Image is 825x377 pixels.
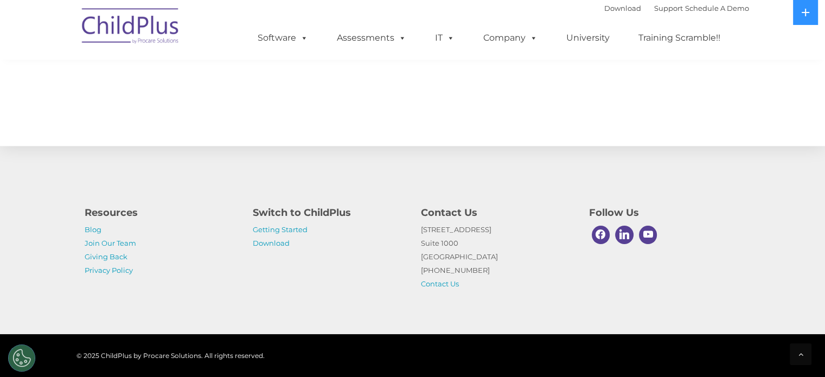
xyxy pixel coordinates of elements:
h4: Resources [85,205,236,220]
img: ChildPlus by Procare Solutions [76,1,185,55]
a: Youtube [636,223,660,247]
a: Giving Back [85,252,127,261]
h4: Follow Us [589,205,741,220]
a: Linkedin [612,223,636,247]
h4: Switch to ChildPlus [253,205,405,220]
a: Privacy Policy [85,266,133,274]
h4: Contact Us [421,205,573,220]
a: Support [654,4,683,12]
span: © 2025 ChildPlus by Procare Solutions. All rights reserved. [76,352,265,360]
a: Download [604,4,641,12]
button: Cookies Settings [8,344,35,372]
span: Phone number [151,116,197,124]
a: Schedule A Demo [685,4,749,12]
a: Contact Us [421,279,459,288]
a: Join Our Team [85,239,136,247]
a: Training Scramble!! [628,27,731,49]
span: Last name [151,72,184,80]
a: Software [247,27,319,49]
font: | [604,4,749,12]
a: Blog [85,225,101,234]
a: Getting Started [253,225,308,234]
a: Company [472,27,548,49]
a: IT [424,27,465,49]
a: Assessments [326,27,417,49]
p: [STREET_ADDRESS] Suite 1000 [GEOGRAPHIC_DATA] [PHONE_NUMBER] [421,223,573,291]
a: Facebook [589,223,613,247]
a: University [555,27,621,49]
a: Download [253,239,290,247]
